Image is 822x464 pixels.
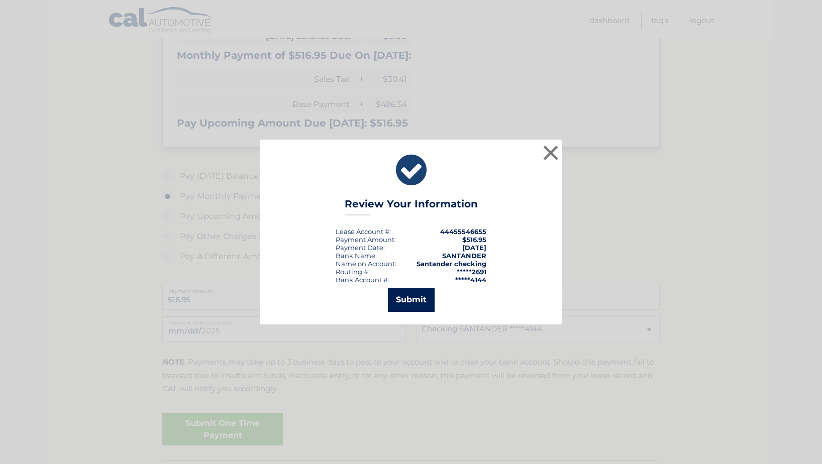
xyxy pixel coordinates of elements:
span: [DATE] [462,244,486,252]
strong: 44455546655 [440,227,486,236]
div: Lease Account #: [336,227,391,236]
button: × [541,143,561,163]
strong: Santander checking [417,260,486,268]
div: Name on Account: [336,260,396,268]
span: Payment Date [336,244,383,252]
button: Submit [388,288,435,312]
div: Bank Name: [336,252,377,260]
span: $516.95 [462,236,486,244]
strong: SANTANDER [442,252,486,260]
div: : [336,244,385,252]
div: Payment Amount: [336,236,396,244]
h3: Review Your Information [345,198,478,215]
div: Routing #: [336,268,370,276]
div: Bank Account #: [336,276,389,284]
